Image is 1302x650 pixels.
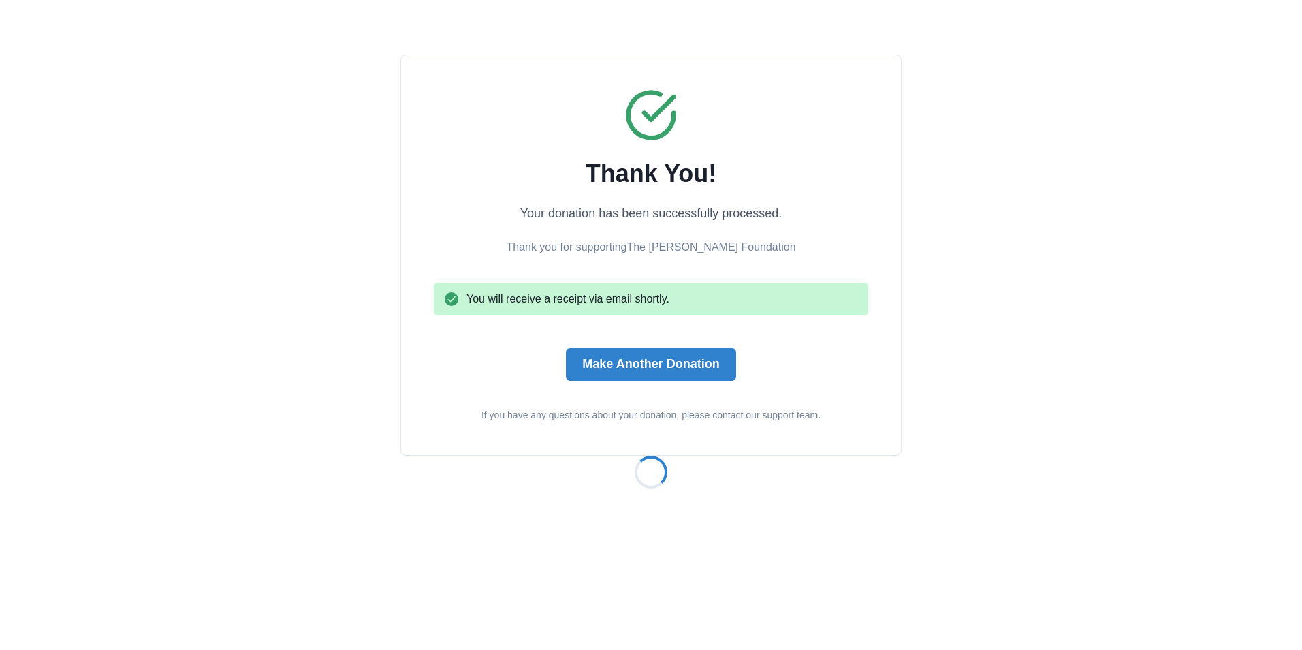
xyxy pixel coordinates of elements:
p: Your donation has been successfully processed. [520,204,782,223]
p: Thank you for supporting The [PERSON_NAME] Foundation [506,239,795,256]
button: Make Another Donation [566,348,735,381]
p: If you have any questions about your donation, please contact our support team. [481,408,821,422]
h2: Thank You! [586,159,717,188]
div: You will receive a receipt via email shortly. [434,283,868,315]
